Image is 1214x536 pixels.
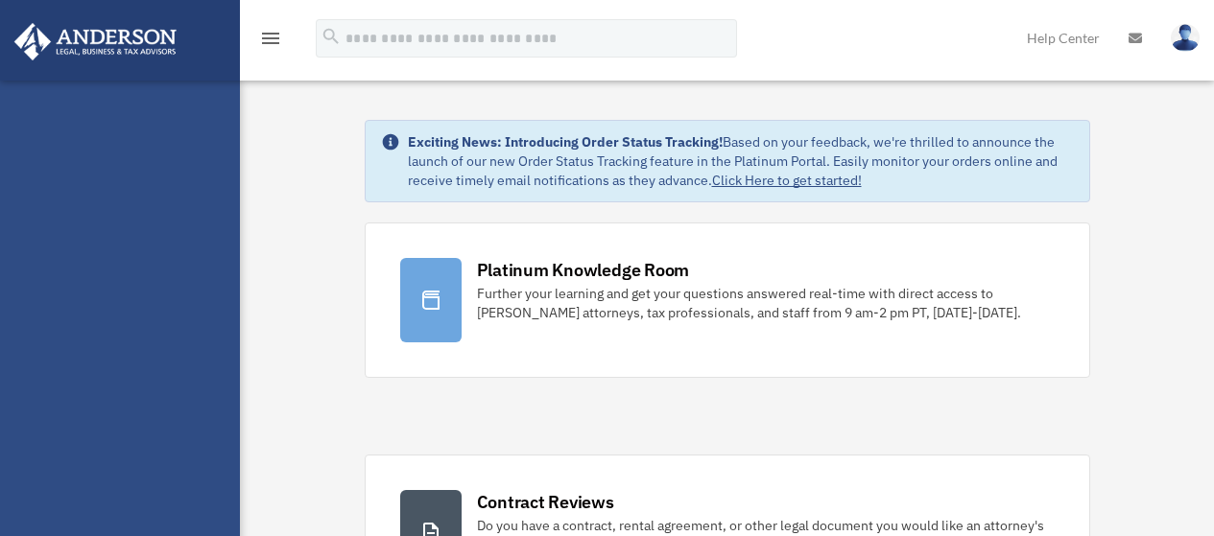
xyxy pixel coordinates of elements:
a: Platinum Knowledge Room Further your learning and get your questions answered real-time with dire... [365,222,1090,378]
i: menu [259,27,282,50]
img: Anderson Advisors Platinum Portal [9,23,182,60]
strong: Exciting News: Introducing Order Status Tracking! [408,133,723,151]
div: Based on your feedback, we're thrilled to announce the launch of our new Order Status Tracking fe... [408,132,1074,190]
a: Click Here to get started! [712,172,862,189]
div: Platinum Knowledge Room [477,258,690,282]
div: Contract Reviews [477,490,614,514]
a: menu [259,34,282,50]
img: User Pic [1171,24,1200,52]
div: Further your learning and get your questions answered real-time with direct access to [PERSON_NAM... [477,284,1055,322]
i: search [321,26,342,47]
